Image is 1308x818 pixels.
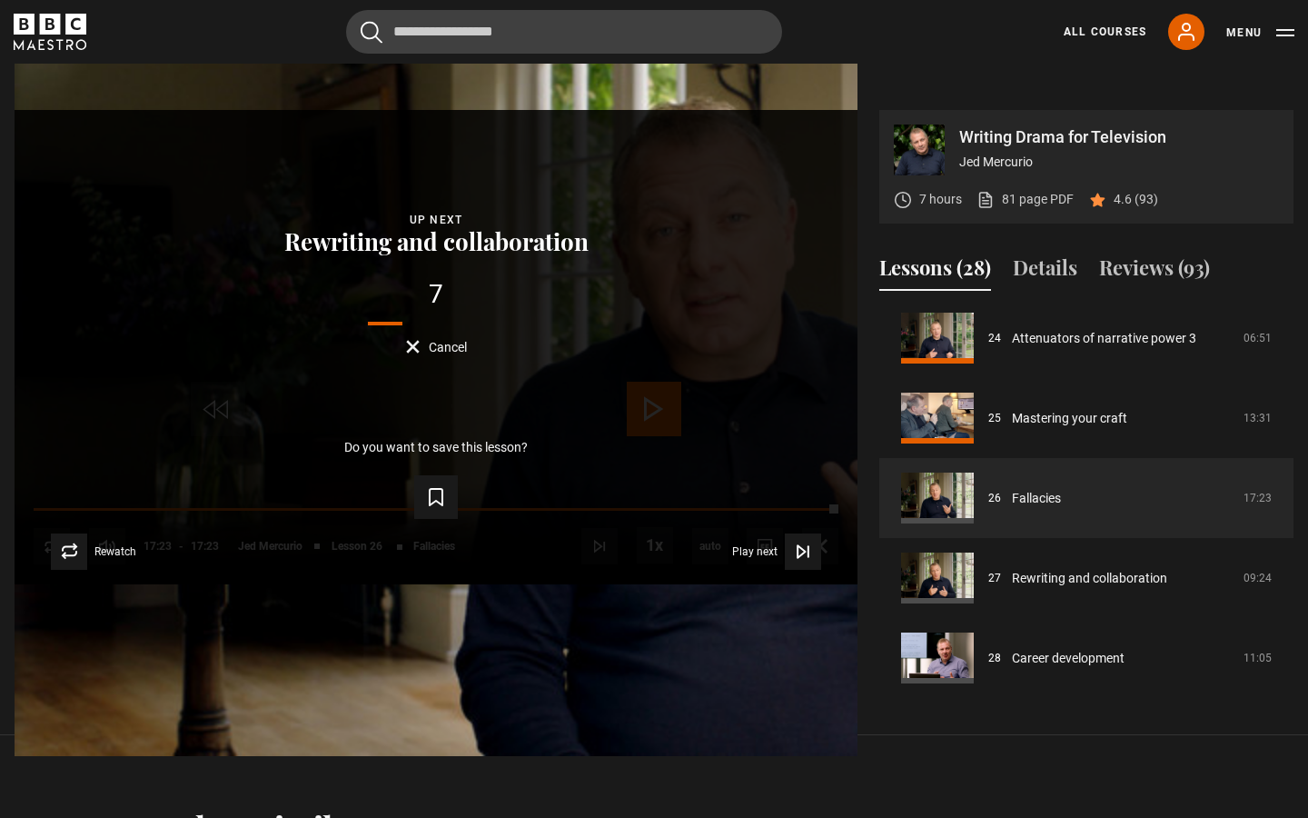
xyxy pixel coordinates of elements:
[1064,24,1146,40] a: All Courses
[959,129,1279,145] p: Writing Drama for Television
[346,10,782,54] input: Search
[879,253,991,291] button: Lessons (28)
[732,546,778,557] span: Play next
[1226,24,1294,42] button: Toggle navigation
[15,110,857,584] video-js: Video Player
[44,282,828,307] div: 7
[51,534,136,570] button: Rewatch
[279,229,594,254] button: Rewriting and collaboration
[959,153,1279,172] p: Jed Mercurio
[44,211,828,229] div: Up next
[406,340,467,354] button: Cancel
[1012,329,1196,348] a: Attenuators of narrative power 3
[429,341,467,354] span: Cancel
[919,190,962,209] p: 7 hours
[1012,649,1125,668] a: Career development
[1114,190,1158,209] p: 4.6 (93)
[1013,253,1077,291] button: Details
[976,190,1074,209] a: 81 page PDF
[1012,569,1167,588] a: Rewriting and collaboration
[1012,489,1061,508] a: Fallacies
[344,441,528,454] p: Do you want to save this lesson?
[1012,409,1127,428] a: Mastering your craft
[732,534,821,570] button: Play next
[1099,253,1210,291] button: Reviews (93)
[361,21,382,44] button: Submit the search query
[94,546,136,557] span: Rewatch
[14,14,86,50] svg: BBC Maestro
